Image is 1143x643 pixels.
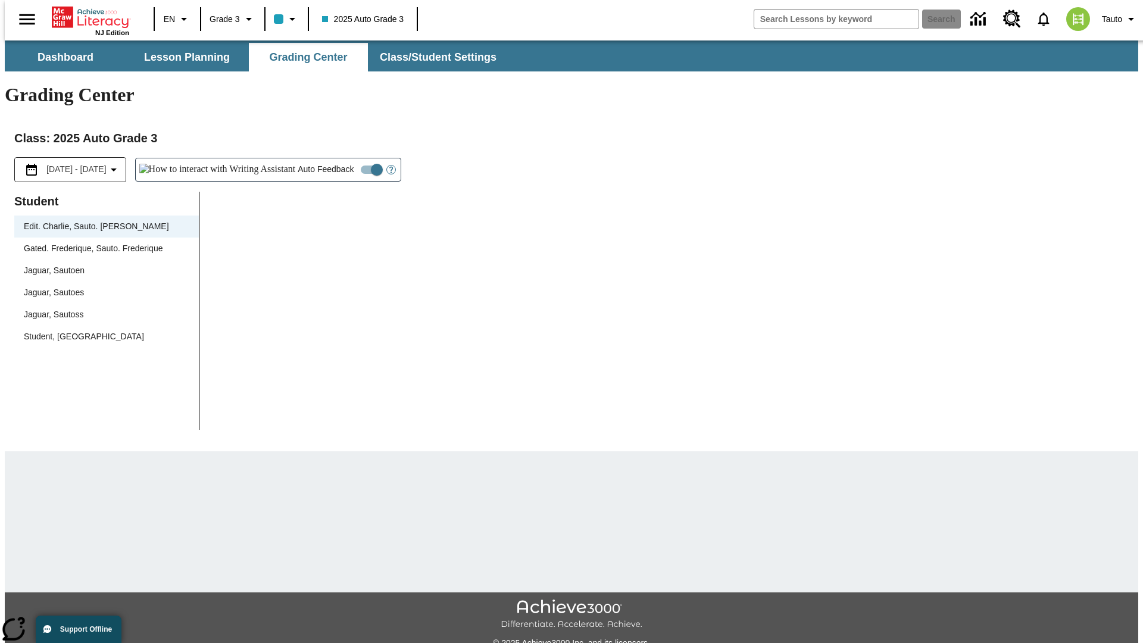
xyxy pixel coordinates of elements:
span: NJ Edition [95,29,129,36]
img: How to interact with Writing Assistant [139,164,296,176]
a: Home [52,5,129,29]
a: Notifications [1028,4,1059,35]
input: search field [754,10,919,29]
button: Support Offline [36,616,121,643]
button: Class/Student Settings [370,43,506,71]
div: Jaguar, Sautoes [24,286,84,299]
span: Grade 3 [210,13,240,26]
span: Lesson Planning [144,51,230,64]
button: Grading Center [249,43,368,71]
div: Jaguar, Sautoen [24,264,85,277]
div: Jaguar, Sautoen [14,260,199,282]
h1: Grading Center [5,84,1138,106]
button: Open side menu [10,2,45,37]
p: Student [14,192,199,211]
button: Class color is light blue. Change class color [269,8,304,30]
button: Lesson Planning [127,43,246,71]
div: Student, [GEOGRAPHIC_DATA] [14,326,199,348]
button: Grade: Grade 3, Select a grade [205,8,261,30]
button: Profile/Settings [1097,8,1143,30]
span: Grading Center [269,51,347,64]
img: avatar image [1066,7,1090,31]
div: Edit. Charlie, Sauto. [PERSON_NAME] [14,216,199,238]
span: Auto Feedback [298,163,354,176]
div: Jaguar, Sautoss [24,308,83,321]
div: Gated. Frederique, Sauto. Frederique [14,238,199,260]
span: Dashboard [38,51,93,64]
img: Achieve3000 Differentiate Accelerate Achieve [501,600,642,630]
h2: Class : 2025 Auto Grade 3 [14,129,1129,148]
span: 2025 Auto Grade 3 [322,13,404,26]
button: Select a new avatar [1059,4,1097,35]
span: [DATE] - [DATE] [46,163,107,176]
button: Open Help for Writing Assistant [382,158,401,181]
div: Home [52,4,129,36]
div: Jaguar, Sautoss [14,304,199,326]
div: Jaguar, Sautoes [14,282,199,304]
a: Resource Center, Will open in new tab [996,3,1028,35]
div: SubNavbar [5,43,507,71]
span: Class/Student Settings [380,51,496,64]
button: Dashboard [6,43,125,71]
span: Tauto [1102,13,1122,26]
div: Edit. Charlie, Sauto. [PERSON_NAME] [24,220,169,233]
div: Gated. Frederique, Sauto. Frederique [24,242,163,255]
button: Select the date range menu item [20,163,121,177]
a: Data Center [963,3,996,36]
svg: Collapse Date Range Filter [107,163,121,177]
button: Language: EN, Select a language [158,8,196,30]
span: EN [164,13,175,26]
div: Student, [GEOGRAPHIC_DATA] [24,330,144,343]
span: Support Offline [60,625,112,633]
div: SubNavbar [5,40,1138,71]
